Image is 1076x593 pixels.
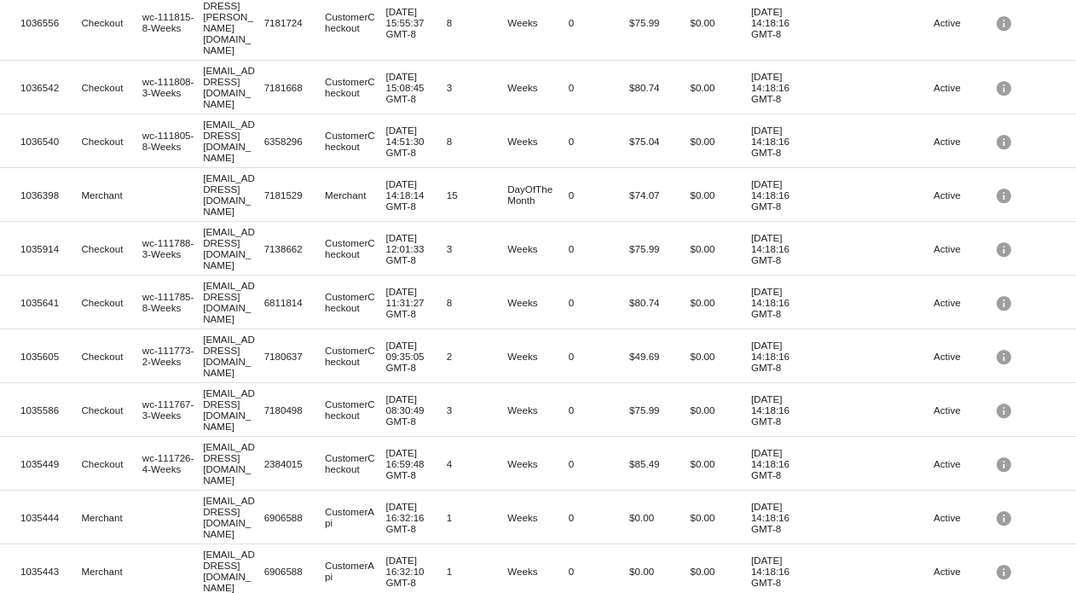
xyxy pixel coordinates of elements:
mat-cell: CustomerCheckout [325,72,385,102]
mat-cell: $80.74 [629,293,690,312]
mat-cell: [DATE] 14:18:16 GMT-8 [751,389,812,431]
mat-cell: [DATE] 12:01:33 GMT-8 [385,228,446,270]
mat-cell: wc-111767-3-Weeks [142,394,203,425]
mat-cell: Checkout [81,131,142,151]
mat-cell: CustomerCheckout [325,125,385,156]
mat-cell: [DATE] 14:51:30 GMT-8 [385,120,446,162]
mat-cell: [EMAIL_ADDRESS][DOMAIN_NAME] [203,222,263,275]
mat-cell: Merchant [81,561,142,581]
mat-cell: wc-111788-3-Weeks [142,233,203,264]
mat-icon: info [995,74,1015,101]
mat-cell: Weeks [507,78,568,97]
mat-cell: $0.00 [690,400,750,420]
mat-cell: $80.74 [629,78,690,97]
mat-cell: [DATE] 14:18:16 GMT-8 [751,120,812,162]
mat-cell: 0 [569,508,629,527]
mat-cell: CustomerCheckout [325,394,385,425]
mat-cell: Active [934,400,994,420]
mat-cell: 1035641 [20,293,81,312]
mat-cell: [DATE] 11:31:27 GMT-8 [385,282,446,323]
mat-cell: [DATE] 14:18:16 GMT-8 [751,497,812,538]
mat-icon: info [995,128,1015,154]
mat-cell: 1035444 [20,508,81,527]
mat-cell: 0 [569,131,629,151]
mat-icon: info [995,504,1015,531]
mat-cell: 0 [569,400,629,420]
mat-cell: 1035443 [20,561,81,581]
mat-cell: Active [934,131,994,151]
mat-cell: [DATE] 14:18:14 GMT-8 [385,174,446,216]
mat-cell: $0.00 [690,561,750,581]
mat-cell: Merchant [81,508,142,527]
mat-cell: [DATE] 14:18:16 GMT-8 [751,550,812,592]
mat-cell: $74.07 [629,185,690,205]
mat-cell: [DATE] 14:18:16 GMT-8 [751,67,812,108]
mat-cell: CustomerApi [325,555,385,586]
mat-cell: Active [934,293,994,312]
mat-cell: Weeks [507,508,568,527]
mat-cell: 1036398 [20,185,81,205]
mat-cell: wc-111805-8-Weeks [142,125,203,156]
mat-cell: wc-111726-4-Weeks [142,448,203,479]
mat-cell: Weeks [507,346,568,366]
mat-cell: $0.00 [629,508,690,527]
mat-cell: 1035605 [20,346,81,366]
mat-cell: Checkout [81,454,142,474]
mat-cell: wc-111808-3-Weeks [142,72,203,102]
mat-cell: Active [934,346,994,366]
mat-cell: 3 [447,78,507,97]
mat-cell: 15 [447,185,507,205]
mat-cell: CustomerCheckout [325,448,385,479]
mat-cell: [EMAIL_ADDRESS][DOMAIN_NAME] [203,329,263,382]
mat-cell: wc-111785-8-Weeks [142,287,203,317]
mat-cell: [DATE] 15:08:45 GMT-8 [385,67,446,108]
mat-cell: 1035914 [20,239,81,259]
mat-cell: 2 [447,346,507,366]
mat-cell: 6906588 [264,561,325,581]
mat-cell: CustomerCheckout [325,287,385,317]
mat-cell: 7181668 [264,78,325,97]
mat-cell: 1035586 [20,400,81,420]
mat-cell: $49.69 [629,346,690,366]
mat-cell: $0.00 [690,13,750,32]
mat-icon: info [995,9,1015,36]
mat-cell: 8 [447,131,507,151]
mat-cell: 1036556 [20,13,81,32]
mat-cell: [DATE] 14:18:16 GMT-8 [751,443,812,485]
mat-cell: Checkout [81,400,142,420]
mat-cell: $85.49 [629,454,690,474]
mat-icon: info [995,343,1015,369]
mat-cell: wc-111773-2-Weeks [142,340,203,371]
mat-cell: 1036540 [20,131,81,151]
mat-cell: 3 [447,239,507,259]
mat-cell: CustomerCheckout [325,7,385,38]
mat-cell: [DATE] 14:18:16 GMT-8 [751,282,812,323]
mat-cell: Active [934,454,994,474]
mat-cell: Active [934,508,994,527]
mat-cell: 6906588 [264,508,325,527]
mat-cell: 6358296 [264,131,325,151]
mat-cell: $75.99 [629,239,690,259]
mat-cell: 1036542 [20,78,81,97]
mat-cell: 7180637 [264,346,325,366]
mat-cell: $75.99 [629,13,690,32]
mat-icon: info [995,397,1015,423]
mat-icon: info [995,451,1015,477]
mat-cell: 0 [569,239,629,259]
mat-cell: $75.99 [629,400,690,420]
mat-cell: CustomerCheckout [325,233,385,264]
mat-cell: 0 [569,346,629,366]
mat-cell: [DATE] 16:32:16 GMT-8 [385,497,446,538]
mat-cell: [EMAIL_ADDRESS][DOMAIN_NAME] [203,61,263,113]
mat-cell: $0.00 [690,346,750,366]
mat-cell: Active [934,185,994,205]
mat-cell: $0.00 [690,239,750,259]
mat-cell: wc-111815-8-Weeks [142,7,203,38]
mat-cell: Weeks [507,293,568,312]
mat-cell: 6811814 [264,293,325,312]
mat-cell: $0.00 [690,293,750,312]
mat-cell: 8 [447,13,507,32]
mat-icon: info [995,182,1015,208]
mat-icon: info [995,235,1015,262]
mat-cell: 2384015 [264,454,325,474]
